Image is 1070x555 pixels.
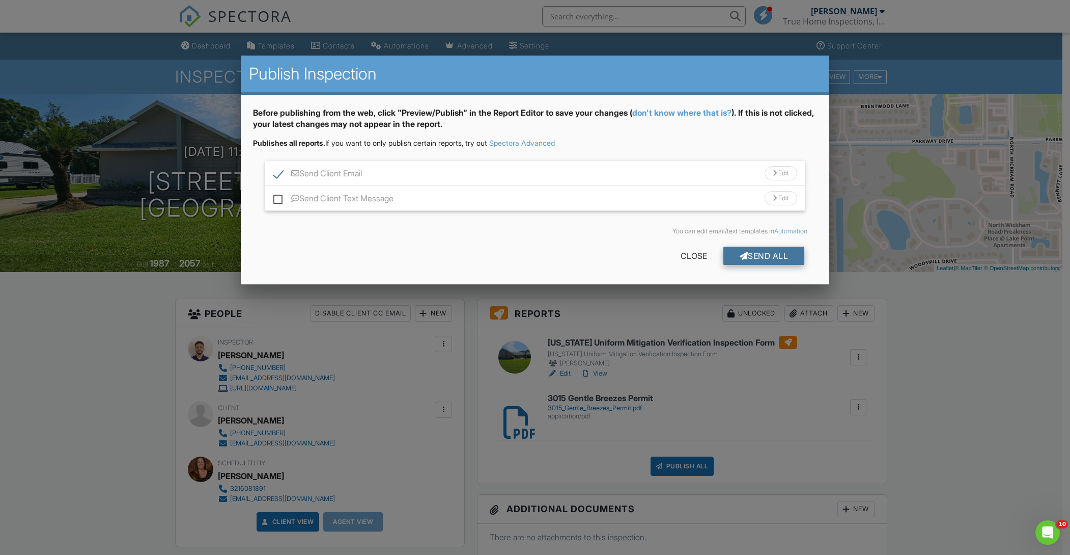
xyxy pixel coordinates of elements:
[774,227,807,235] a: Automation
[765,166,797,180] div: Edit
[249,64,821,84] h2: Publish Inspection
[1035,520,1060,545] iframe: Intercom live chat
[261,227,809,235] div: You can edit email/text templates in .
[632,108,731,118] a: don't know where that is?
[273,169,362,181] label: Send Client Email
[253,107,817,138] div: Before publishing from the web, click "Preview/Publish" in the Report Editor to save your changes...
[253,139,487,147] span: If you want to only publish certain reports, try out
[664,247,723,265] div: Close
[1056,520,1068,528] span: 10
[253,139,325,147] strong: Publishes all reports.
[489,139,555,147] a: Spectora Advanced
[273,194,393,206] label: Send Client Text Message
[765,191,797,205] div: Edit
[723,247,805,265] div: Send All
